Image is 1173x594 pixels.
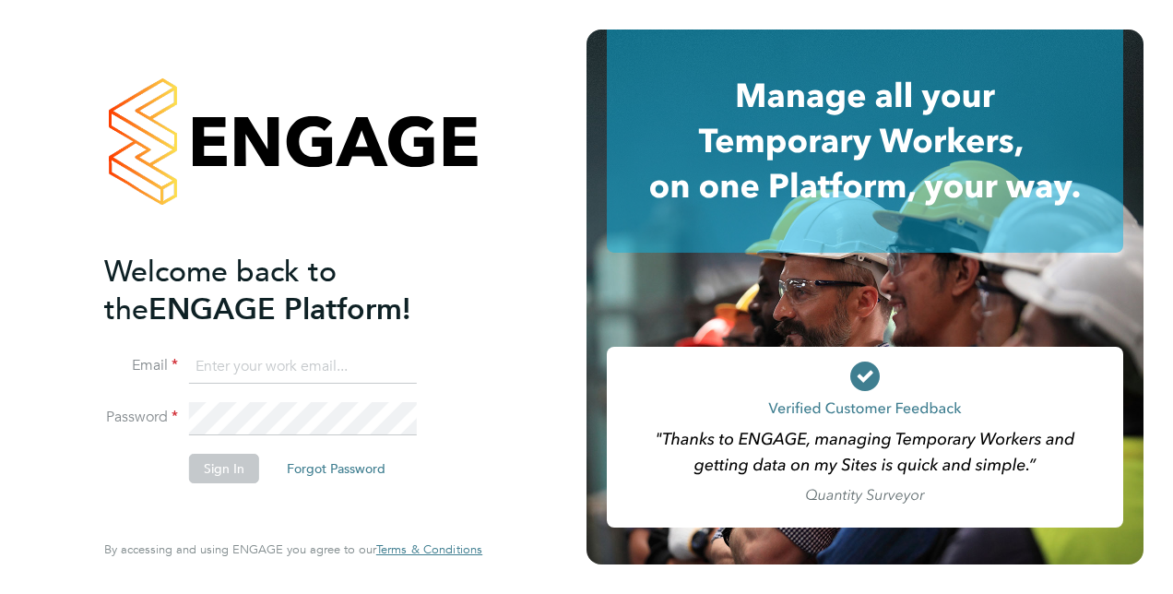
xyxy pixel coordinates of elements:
[104,356,178,375] label: Email
[104,408,178,427] label: Password
[376,542,482,557] a: Terms & Conditions
[104,254,337,327] span: Welcome back to the
[272,454,400,483] button: Forgot Password
[376,541,482,557] span: Terms & Conditions
[104,253,464,328] h2: ENGAGE Platform!
[189,454,259,483] button: Sign In
[189,350,417,384] input: Enter your work email...
[104,541,482,557] span: By accessing and using ENGAGE you agree to our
